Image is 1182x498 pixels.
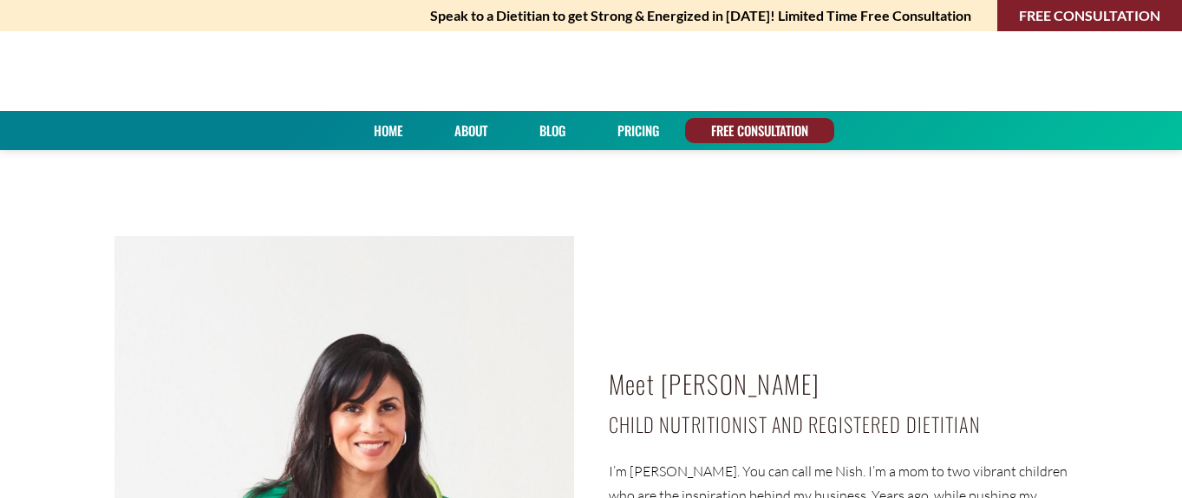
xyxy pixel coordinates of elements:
a: About [448,118,493,143]
h2: Meet [PERSON_NAME] [609,362,1068,407]
h4: Child Nutritionist and Registered Dietitian [609,407,1068,442]
strong: Speak to a Dietitian to get Strong & Energized in [DATE]! Limited Time Free Consultation [430,3,971,28]
a: FREE CONSULTATION [705,118,814,143]
a: Home [368,118,408,143]
a: PRICING [611,118,665,143]
a: Blog [533,118,571,143]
